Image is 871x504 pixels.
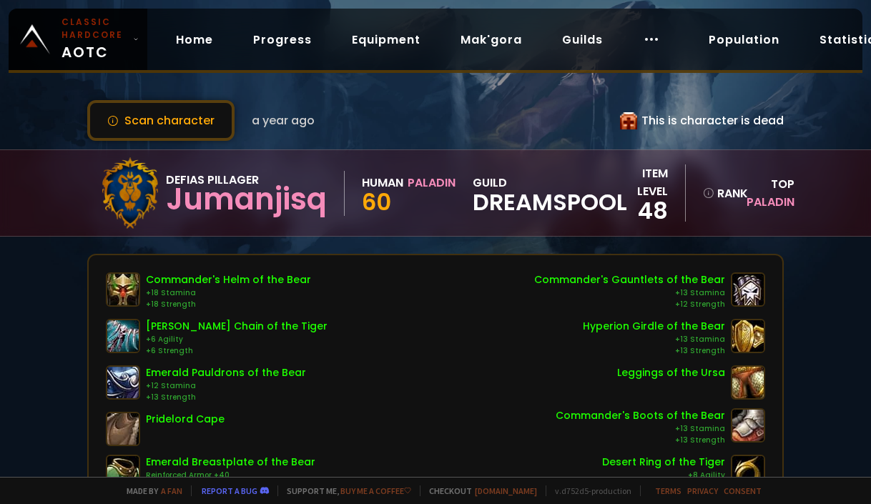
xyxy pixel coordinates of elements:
[583,319,725,334] div: Hyperion Girdle of the Bear
[146,380,306,392] div: +12 Stamina
[449,25,533,54] a: Mak'gora
[534,299,725,310] div: +12 Strength
[146,287,311,299] div: +18 Stamina
[166,171,327,189] div: Defias Pillager
[731,455,765,489] img: item-12013
[731,365,765,400] img: item-21316
[687,485,718,496] a: Privacy
[362,186,391,218] span: 60
[602,455,725,470] div: Desert Ring of the Tiger
[340,25,432,54] a: Equipment
[277,485,411,496] span: Support me,
[106,365,140,400] img: item-10281
[340,485,411,496] a: Buy me a coffee
[61,16,127,63] span: AOTC
[146,412,225,427] div: Pridelord Cape
[743,175,794,211] div: Top
[146,470,315,481] div: Reinforced Armor +40
[655,485,681,496] a: Terms
[106,455,140,489] img: item-10275
[146,365,306,380] div: Emerald Pauldrons of the Bear
[146,345,328,357] div: +6 Strength
[146,334,328,345] div: +6 Agility
[546,485,631,496] span: v. d752d5 - production
[61,16,127,41] small: Classic Hardcore
[602,470,725,481] div: +8 Agility
[627,164,668,200] div: item level
[747,194,794,210] span: Paladin
[703,184,734,202] div: rank
[473,192,627,213] span: DreamsPool
[146,272,311,287] div: Commander's Helm of the Bear
[164,25,225,54] a: Home
[473,174,627,213] div: guild
[161,485,182,496] a: a fan
[731,408,765,443] img: item-10376
[166,189,327,210] div: Jumanjisq
[556,408,725,423] div: Commander's Boots of the Bear
[146,392,306,403] div: +13 Strength
[362,174,403,192] div: Human
[627,200,668,222] div: 48
[146,319,328,334] div: [PERSON_NAME] Chain of the Tiger
[87,100,235,141] button: Scan character
[697,25,791,54] a: Population
[118,485,182,496] span: Made by
[420,485,537,496] span: Checkout
[146,455,315,470] div: Emerald Breastplate of the Bear
[724,485,762,496] a: Consent
[252,112,315,129] span: a year ago
[106,319,140,353] img: item-12042
[106,272,140,307] img: item-10379
[9,9,147,70] a: Classic HardcoreAOTC
[731,319,765,353] img: item-10387
[551,25,614,54] a: Guilds
[731,272,765,307] img: item-10380
[242,25,323,54] a: Progress
[534,287,725,299] div: +13 Stamina
[583,345,725,357] div: +13 Strength
[556,435,725,446] div: +13 Strength
[202,485,257,496] a: Report a bug
[617,365,725,380] div: Leggings of the Ursa
[146,299,311,310] div: +18 Strength
[620,112,784,129] div: This is character is dead
[556,423,725,435] div: +13 Stamina
[408,174,456,192] div: Paladin
[106,412,140,446] img: item-14673
[583,334,725,345] div: +13 Stamina
[475,485,537,496] a: [DOMAIN_NAME]
[534,272,725,287] div: Commander's Gauntlets of the Bear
